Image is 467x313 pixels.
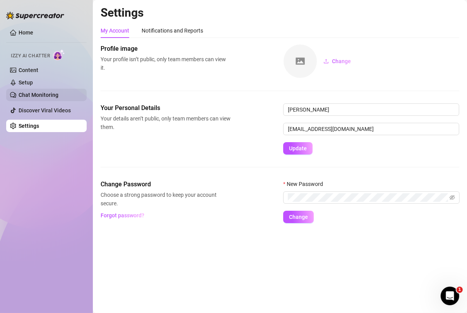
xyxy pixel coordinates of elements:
[283,123,459,135] input: Enter new email
[284,45,317,78] img: square-placeholder.png
[101,44,231,53] span: Profile image
[457,287,463,293] span: 1
[317,55,357,67] button: Change
[101,114,231,131] span: Your details aren’t public, only team members can view them.
[101,5,459,20] h2: Settings
[450,195,455,200] span: eye-invisible
[19,92,58,98] a: Chat Monitoring
[283,142,313,155] button: Update
[101,180,231,189] span: Change Password
[101,209,145,222] button: Forgot password?
[19,67,38,73] a: Content
[101,26,129,35] div: My Account
[19,29,33,36] a: Home
[6,12,64,19] img: logo-BBDzfeDw.svg
[283,211,314,223] button: Change
[323,58,329,64] span: upload
[288,193,448,202] input: New Password
[332,58,351,64] span: Change
[19,79,33,86] a: Setup
[101,55,231,72] span: Your profile isn’t public, only team members can view it.
[283,180,328,188] label: New Password
[441,287,459,305] iframe: Intercom live chat
[289,145,307,151] span: Update
[19,107,71,114] a: Discover Viral Videos
[289,214,308,220] span: Change
[19,123,39,129] a: Settings
[101,212,145,218] span: Forgot password?
[283,103,459,116] input: Enter name
[11,52,50,60] span: Izzy AI Chatter
[53,49,65,60] img: AI Chatter
[101,103,231,113] span: Your Personal Details
[101,191,231,208] span: Choose a strong password to keep your account secure.
[142,26,203,35] div: Notifications and Reports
